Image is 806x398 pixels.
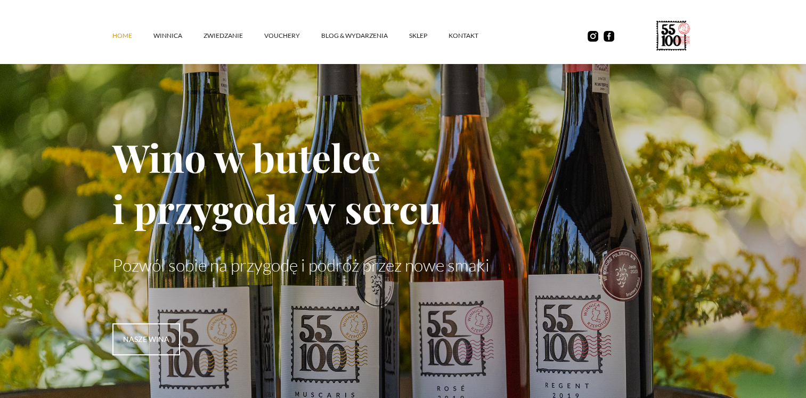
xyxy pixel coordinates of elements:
a: nasze wina [112,323,180,355]
a: SKLEP [409,20,449,52]
a: Blog & Wydarzenia [321,20,409,52]
a: winnica [153,20,203,52]
a: Home [112,20,153,52]
a: kontakt [449,20,500,52]
a: vouchery [264,20,321,52]
h1: Wino w butelce i przygoda w sercu [112,131,694,234]
p: Pozwól sobie na przygodę i podróż przez nowe smaki [112,255,694,275]
a: ZWIEDZANIE [203,20,264,52]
